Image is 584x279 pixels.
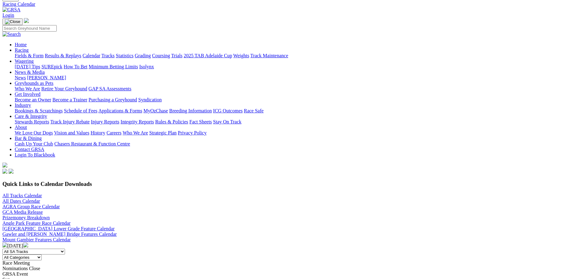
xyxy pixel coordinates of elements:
[15,75,582,81] div: News & Media
[15,97,51,102] a: Become an Owner
[2,193,42,198] a: All Tracks Calendar
[2,169,7,174] img: facebook.svg
[143,108,168,113] a: MyOzChase
[15,64,40,69] a: [DATE] Tips
[2,226,115,231] a: [GEOGRAPHIC_DATA] Lower Grade Feature Calendar
[9,169,13,174] img: twitter.svg
[15,75,26,80] a: News
[89,97,137,102] a: Purchasing a Greyhound
[15,152,55,157] a: Login To Blackbook
[178,130,207,135] a: Privacy Policy
[64,108,97,113] a: Schedule of Fees
[15,97,582,103] div: Get Involved
[171,53,182,58] a: Trials
[24,18,29,23] img: logo-grsa-white.png
[5,19,20,24] img: Close
[54,141,130,146] a: Chasers Restaurant & Function Centre
[15,147,44,152] a: Contact GRSA
[15,92,40,97] a: Get Involved
[15,114,47,119] a: Care & Integrity
[15,86,40,91] a: Who We Are
[2,204,60,209] a: AGRA Group Race Calendar
[15,119,582,125] div: Care & Integrity
[15,141,582,147] div: Bar & Dining
[123,130,148,135] a: Who We Are
[2,2,582,7] a: Racing Calendar
[233,53,249,58] a: Weights
[135,53,151,58] a: Grading
[15,86,582,92] div: Greyhounds as Pets
[101,53,115,58] a: Tracks
[149,130,177,135] a: Strategic Plan
[23,243,28,247] img: chevron-right-pager-white.svg
[15,136,42,141] a: Bar & Dining
[2,237,71,242] a: Mount Gambier Features Calendar
[15,53,582,58] div: Racing
[155,119,188,124] a: Rules & Policies
[91,119,119,124] a: Injury Reports
[213,119,241,124] a: Stay On Track
[184,53,232,58] a: 2025 TAB Adelaide Cup
[2,7,21,13] img: GRSA
[138,97,162,102] a: Syndication
[2,260,582,266] div: Race Meeting
[64,64,88,69] a: How To Bet
[120,119,154,124] a: Integrity Reports
[15,125,27,130] a: About
[89,64,138,69] a: Minimum Betting Limits
[15,81,53,86] a: Greyhounds as Pets
[244,108,263,113] a: Race Safe
[2,163,7,168] img: logo-grsa-white.png
[52,97,87,102] a: Become a Trainer
[152,53,170,58] a: Coursing
[2,32,21,37] img: Search
[2,232,117,237] a: Gawler and [PERSON_NAME] Bridge Features Calendar
[2,209,43,215] a: GCA Media Release
[2,181,582,187] h3: Quick Links to Calendar Downloads
[50,119,90,124] a: Track Injury Rebate
[106,130,121,135] a: Careers
[2,13,14,18] a: Login
[41,86,87,91] a: Retire Your Greyhound
[27,75,66,80] a: [PERSON_NAME]
[15,130,53,135] a: We Love Our Dogs
[82,53,100,58] a: Calendar
[89,86,132,91] a: GAP SA Assessments
[2,243,7,247] img: chevron-left-pager-white.svg
[15,130,582,136] div: About
[15,70,45,75] a: News & Media
[169,108,212,113] a: Breeding Information
[15,108,63,113] a: Bookings & Scratchings
[213,108,242,113] a: ICG Outcomes
[45,53,81,58] a: Results & Replays
[15,42,27,47] a: Home
[2,215,50,220] a: Prizemoney Breakdown
[15,53,44,58] a: Fields & Form
[2,271,582,277] div: GRSA Event
[2,243,582,249] div: [DATE]
[15,47,29,53] a: Racing
[15,64,582,70] div: Wagering
[2,25,57,32] input: Search
[2,266,582,271] div: Nominations Close
[15,58,34,64] a: Wagering
[98,108,142,113] a: Applications & Forms
[15,119,49,124] a: Stewards Reports
[116,53,134,58] a: Statistics
[15,108,582,114] div: Industry
[15,103,31,108] a: Industry
[41,64,62,69] a: SUREpick
[250,53,288,58] a: Track Maintenance
[2,198,40,204] a: All Dates Calendar
[54,130,89,135] a: Vision and Values
[90,130,105,135] a: History
[189,119,212,124] a: Fact Sheets
[139,64,154,69] a: Isolynx
[2,221,71,226] a: Angle Park Feature Race Calendar
[15,141,53,146] a: Cash Up Your Club
[2,18,23,25] button: Toggle navigation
